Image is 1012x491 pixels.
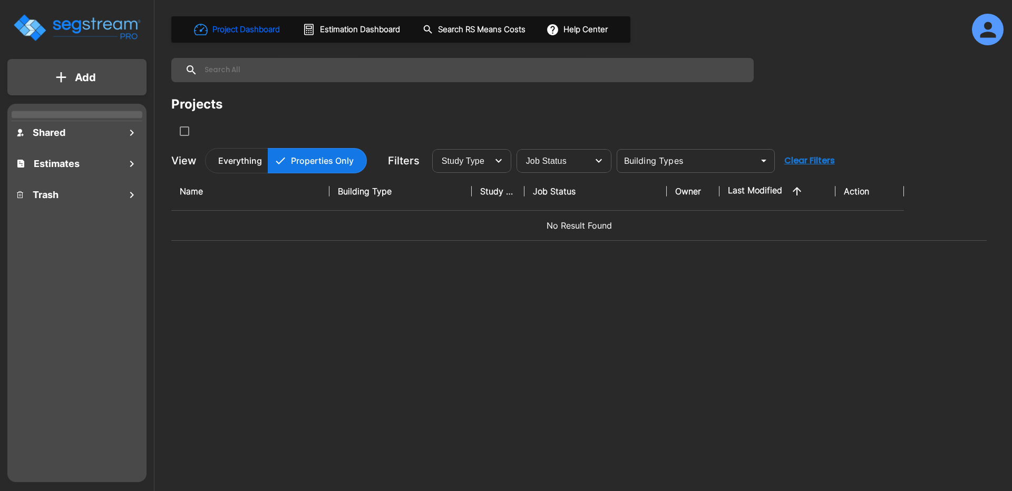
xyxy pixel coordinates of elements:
[180,219,978,232] p: No Result Found
[434,146,488,175] div: Select
[544,19,612,40] button: Help Center
[190,18,286,41] button: Project Dashboard
[33,188,59,202] h1: Trash
[442,156,484,165] span: Study Type
[171,95,222,114] div: Projects
[205,148,367,173] div: Platform
[33,125,65,140] h1: Shared
[667,172,719,211] th: Owner
[171,153,197,169] p: View
[268,148,367,173] button: Properties Only
[719,172,835,211] th: Last Modified
[320,24,400,36] h1: Estimation Dashboard
[519,146,588,175] div: Select
[174,121,195,142] button: SelectAll
[218,154,262,167] p: Everything
[620,153,754,168] input: Building Types
[524,172,667,211] th: Job Status
[780,150,839,171] button: Clear Filters
[756,153,771,168] button: Open
[472,172,524,211] th: Study Type
[298,18,406,41] button: Estimation Dashboard
[34,156,80,171] h1: Estimates
[329,172,472,211] th: Building Type
[835,172,904,211] th: Action
[7,62,147,93] button: Add
[205,148,268,173] button: Everything
[198,58,748,82] input: Search All
[12,13,141,43] img: Logo
[419,19,531,40] button: Search RS Means Costs
[75,70,96,85] p: Add
[438,24,526,36] h1: Search RS Means Costs
[526,156,567,165] span: Job Status
[171,172,329,211] th: Name
[291,154,354,167] p: Properties Only
[388,153,420,169] p: Filters
[212,24,280,36] h1: Project Dashboard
